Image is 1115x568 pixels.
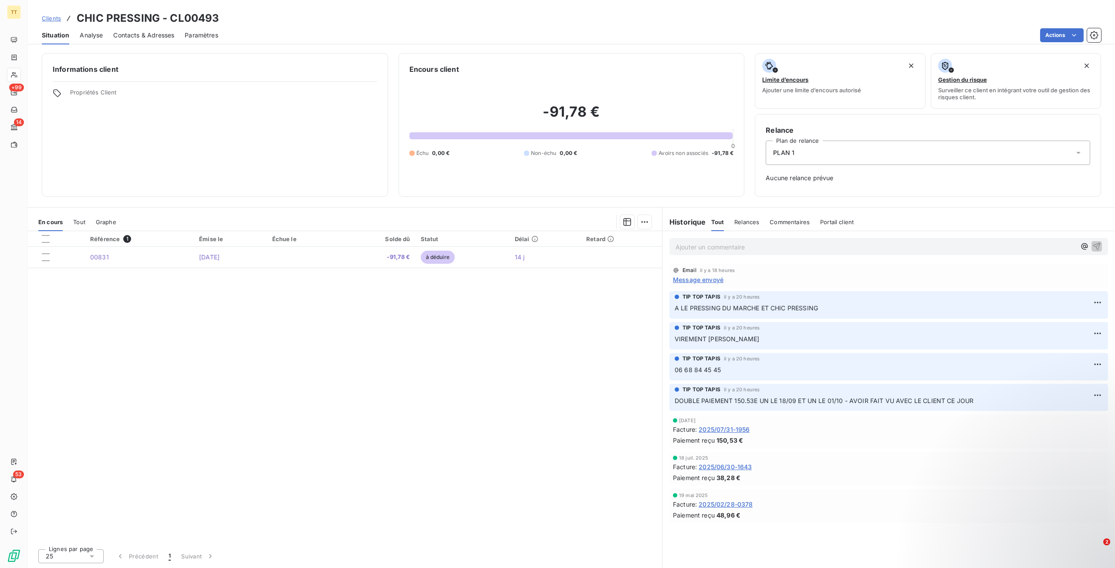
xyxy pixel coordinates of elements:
[679,418,696,423] span: [DATE]
[421,251,455,264] span: à déduire
[7,5,21,19] div: TT
[938,87,1094,101] span: Surveiller ce client en intégrant votre outil de gestion des risques client.
[409,103,734,129] h2: -91,78 €
[683,293,720,301] span: TIP TOP TAPIS
[711,218,724,225] span: Tout
[163,547,176,565] button: 1
[123,235,131,243] span: 1
[762,76,808,83] span: Limite d’encours
[272,235,335,242] div: Échue le
[699,425,750,434] span: 2025/07/31-1956
[46,552,53,561] span: 25
[699,500,753,509] span: 2025/02/28-0378
[734,218,759,225] span: Relances
[421,235,504,242] div: Statut
[675,366,721,373] span: 06 68 84 45 45
[773,148,794,157] span: PLAN 1
[683,386,720,393] span: TIP TOP TAPIS
[77,10,219,26] h3: CHIC PRESSING - CL00493
[724,356,760,361] span: il y a 20 heures
[673,275,723,284] span: Message envoyé
[199,253,220,261] span: [DATE]
[169,552,171,561] span: 1
[560,149,577,157] span: 0,00 €
[70,89,377,101] span: Propriétés Client
[673,500,697,509] span: Facture :
[731,142,735,149] span: 0
[673,425,697,434] span: Facture :
[409,64,459,74] h6: Encours client
[675,304,818,312] span: A LE PRESSING DU MARCHE ET CHIC PRESSING
[42,31,69,40] span: Situation
[90,253,109,261] span: 00831
[683,324,720,332] span: TIP TOP TAPIS
[185,31,218,40] span: Paramètres
[673,436,715,445] span: Paiement reçu
[724,387,760,392] span: il y a 20 heures
[938,76,987,83] span: Gestion du risque
[42,14,61,23] a: Clients
[42,15,61,22] span: Clients
[1085,538,1106,559] iframe: Intercom live chat
[659,149,708,157] span: Avoirs non associés
[683,268,696,273] span: Email
[762,87,861,94] span: Ajouter une limite d’encours autorisé
[176,547,220,565] button: Suivant
[199,235,261,242] div: Émise le
[679,493,708,498] span: 19 mai 2025
[13,471,24,478] span: 53
[724,325,760,330] span: il y a 20 heures
[683,355,720,363] span: TIP TOP TAPIS
[346,253,410,262] span: -91,78 €
[766,125,1090,135] h6: Relance
[9,84,24,91] span: +99
[515,253,525,261] span: 14 j
[716,473,740,482] span: 38,28 €
[699,462,752,471] span: 2025/06/30-1643
[766,174,1090,182] span: Aucune relance prévue
[80,31,103,40] span: Analyse
[820,218,854,225] span: Portail client
[662,217,706,227] h6: Historique
[675,335,759,343] span: VIREMENT [PERSON_NAME]
[1040,28,1084,42] button: Actions
[716,436,743,445] span: 150,53 €
[515,235,576,242] div: Délai
[931,53,1101,109] button: Gestion du risqueSurveiller ce client en intégrant votre outil de gestion des risques client.
[679,455,708,460] span: 18 juil. 2025
[96,218,116,225] span: Graphe
[712,149,733,157] span: -91,78 €
[53,64,377,74] h6: Informations client
[716,511,740,520] span: 48,96 €
[586,235,657,242] div: Retard
[14,118,24,126] span: 14
[38,218,63,225] span: En cours
[111,547,163,565] button: Précédent
[675,397,973,404] span: DOUBLE PAIEMENT 150.53E UN LE 18/09 ET UN LE 01/10 - AVOIR FAIT VU AVEC LE CLIENT CE JOUR
[416,149,429,157] span: Échu
[724,294,760,299] span: il y a 20 heures
[90,235,189,243] div: Référence
[755,53,925,109] button: Limite d’encoursAjouter une limite d’encours autorisé
[7,549,21,563] img: Logo LeanPay
[673,462,697,471] span: Facture :
[432,149,449,157] span: 0,00 €
[531,149,556,157] span: Non-échu
[1103,538,1110,545] span: 2
[673,473,715,482] span: Paiement reçu
[73,218,85,225] span: Tout
[770,218,810,225] span: Commentaires
[700,268,735,273] span: il y a 18 heures
[346,235,410,242] div: Solde dû
[673,511,715,520] span: Paiement reçu
[113,31,174,40] span: Contacts & Adresses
